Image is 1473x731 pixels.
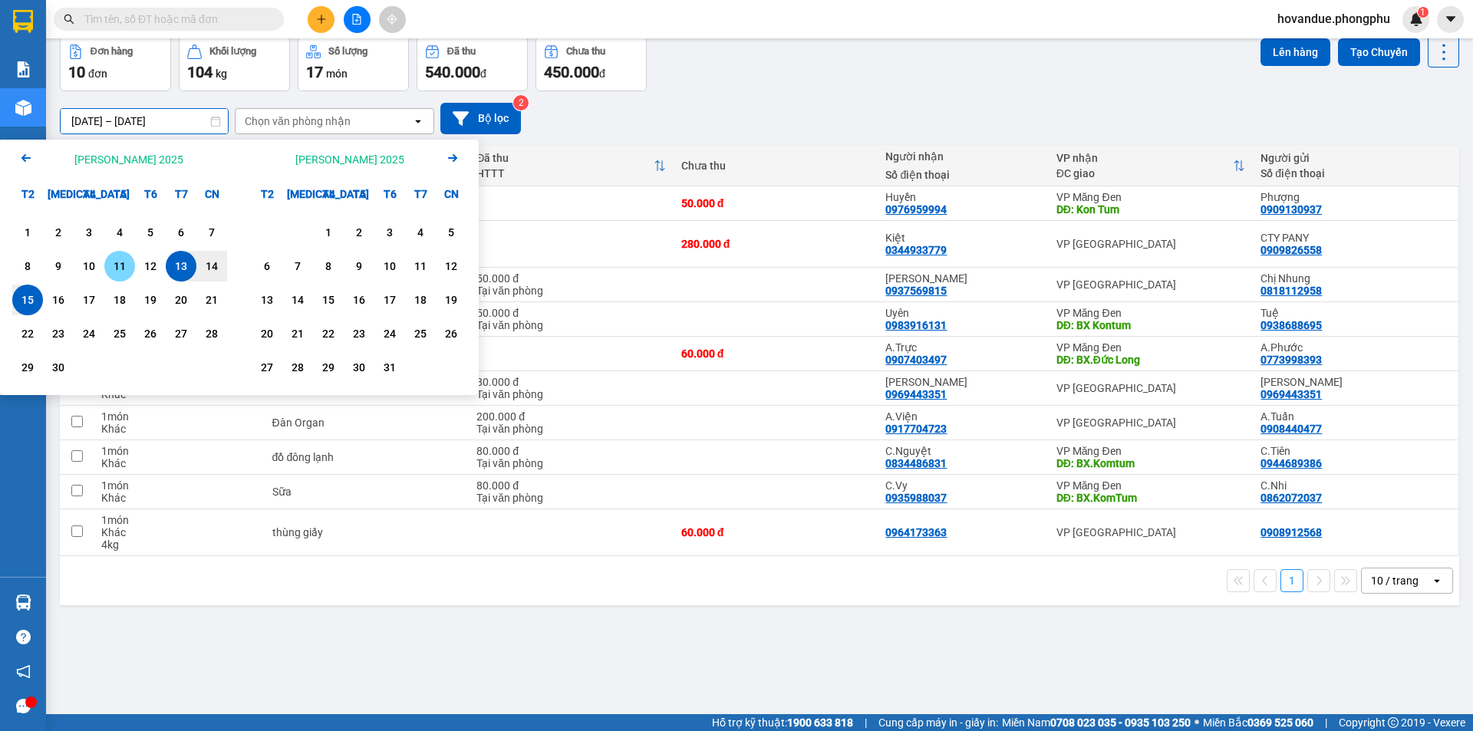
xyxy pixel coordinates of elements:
[101,479,256,492] div: 1 món
[405,285,436,315] div: Choose Thứ Bảy, tháng 10 18 2025. It's available.
[1260,376,1450,388] div: Tường Vy
[74,251,104,282] div: Choose Thứ Tư, tháng 09 10 2025. It's available.
[166,217,196,248] div: Choose Thứ Bảy, tháng 09 6 2025. It's available.
[196,318,227,349] div: Choose Chủ Nhật, tháng 09 28 2025. It's available.
[170,257,192,275] div: 13
[101,514,256,526] div: 1 món
[17,149,35,167] svg: Arrow Left
[885,526,947,538] div: 0964173363
[410,257,431,275] div: 11
[13,10,33,33] img: logo-vxr
[469,146,674,186] th: Toggle SortBy
[109,291,130,309] div: 18
[379,291,400,309] div: 17
[476,272,666,285] div: 50.000 đ
[885,307,1040,319] div: Uyên
[374,179,405,209] div: T6
[436,285,466,315] div: Choose Chủ Nhật, tháng 10 19 2025. It's available.
[140,223,161,242] div: 5
[313,318,344,349] div: Choose Thứ Tư, tháng 10 22 2025. It's available.
[166,318,196,349] div: Choose Thứ Bảy, tháng 09 27 2025. It's available.
[170,291,192,309] div: 20
[1260,38,1330,66] button: Lên hàng
[48,223,69,242] div: 2
[1056,526,1246,538] div: VP [GEOGRAPHIC_DATA]
[287,257,308,275] div: 7
[308,6,334,33] button: plus
[344,251,374,282] div: Choose Thứ Năm, tháng 10 9 2025. It's available.
[480,68,486,80] span: đ
[885,479,1040,492] div: C.Vy
[12,179,43,209] div: T2
[326,68,348,80] span: món
[1260,232,1450,244] div: CTY PANY
[60,36,171,91] button: Đơn hàng10đơn
[1260,423,1322,435] div: 0908440477
[885,203,947,216] div: 0976959994
[282,285,313,315] div: Choose Thứ Ba, tháng 10 14 2025. It's available.
[885,354,947,366] div: 0907403497
[344,285,374,315] div: Choose Thứ Năm, tháng 10 16 2025. It's available.
[256,358,278,377] div: 27
[379,257,400,275] div: 10
[1056,203,1246,216] div: DĐ: Kon Tum
[272,486,462,498] div: Sữa
[436,217,466,248] div: Choose Chủ Nhật, tháng 10 5 2025. It's available.
[476,492,666,504] div: Tại văn phòng
[313,179,344,209] div: T4
[78,223,100,242] div: 3
[476,152,654,164] div: Đã thu
[78,291,100,309] div: 17
[436,251,466,282] div: Choose Chủ Nhật, tháng 10 12 2025. It's available.
[1260,526,1322,538] div: 0908912568
[885,232,1040,244] div: Kiệt
[476,457,666,469] div: Tại văn phòng
[196,251,227,282] div: Choose Chủ Nhật, tháng 09 14 2025. It's available.
[252,352,282,383] div: Choose Thứ Hai, tháng 10 27 2025. It's available.
[374,251,405,282] div: Choose Thứ Sáu, tháng 10 10 2025. It's available.
[61,109,228,133] input: Select a date range.
[109,223,130,242] div: 4
[476,285,666,297] div: Tại văn phòng
[885,285,947,297] div: 0937569815
[1056,445,1246,457] div: VP Măng Đen
[885,376,1040,388] div: Tường Vy
[681,347,871,360] div: 60.000 đ
[1056,341,1246,354] div: VP Măng Đen
[1260,152,1450,164] div: Người gửi
[599,68,605,80] span: đ
[17,324,38,343] div: 22
[681,160,871,172] div: Chưa thu
[282,318,313,349] div: Choose Thứ Ba, tháng 10 21 2025. It's available.
[74,152,183,167] div: [PERSON_NAME] 2025
[298,36,409,91] button: Số lượng17món
[318,324,339,343] div: 22
[1388,717,1399,728] span: copyright
[440,103,521,134] button: Bộ lọc
[885,191,1040,203] div: Huyền
[1049,146,1254,186] th: Toggle SortBy
[544,63,599,81] span: 450.000
[282,352,313,383] div: Choose Thứ Ba, tháng 10 28 2025. It's available.
[170,223,192,242] div: 6
[1280,569,1303,592] button: 1
[1260,445,1450,457] div: C.Tiên
[379,6,406,33] button: aim
[1056,152,1234,164] div: VP nhận
[179,36,290,91] button: Khối lượng104kg
[374,352,405,383] div: Choose Thứ Sáu, tháng 10 31 2025. It's available.
[1056,319,1246,331] div: DĐ: BX Kontum
[216,68,227,80] span: kg
[476,388,666,400] div: Tại văn phòng
[885,169,1040,181] div: Số điện thoại
[1260,354,1322,366] div: 0773998393
[1260,167,1450,179] div: Số điện thoại
[351,14,362,25] span: file-add
[313,251,344,282] div: Choose Thứ Tư, tháng 10 8 2025. It's available.
[256,291,278,309] div: 13
[1203,714,1313,731] span: Miền Bắc
[166,285,196,315] div: Choose Thứ Bảy, tháng 09 20 2025. It's available.
[1056,492,1246,504] div: DĐ: BX.KomTum
[476,319,666,331] div: Tại văn phòng
[1056,238,1246,250] div: VP [GEOGRAPHIC_DATA]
